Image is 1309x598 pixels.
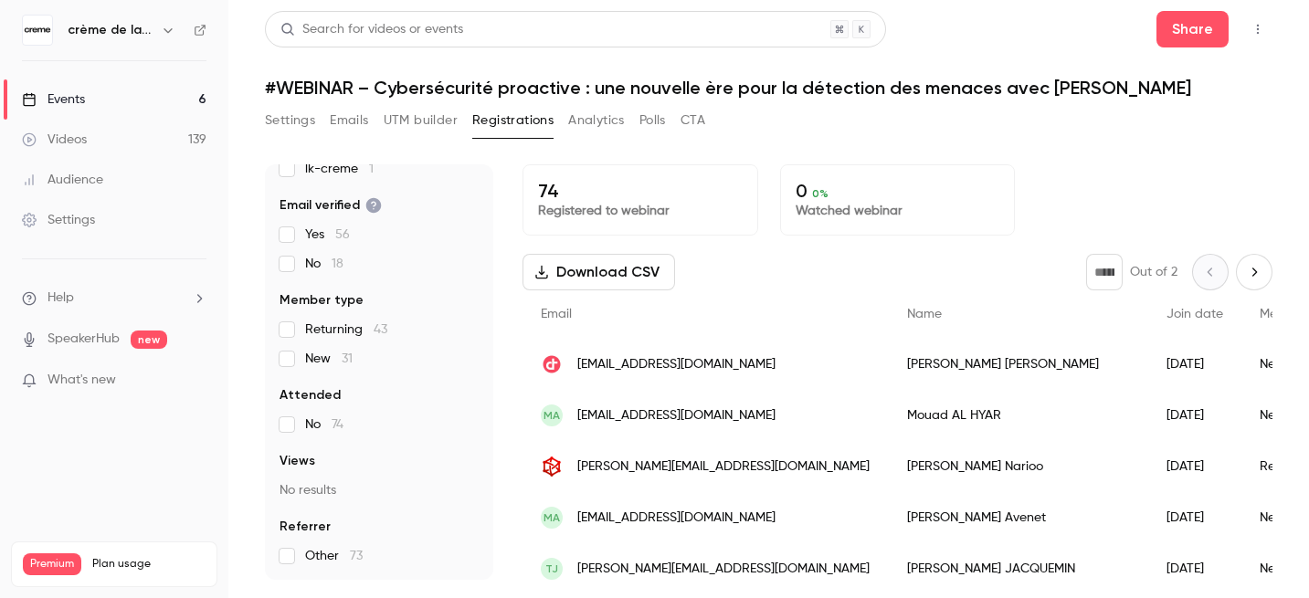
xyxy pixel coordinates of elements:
span: 56 [335,228,350,241]
iframe: Noticeable Trigger [185,372,206,389]
div: [PERSON_NAME] [PERSON_NAME] [889,339,1148,390]
button: Polls [639,106,666,135]
div: [DATE] [1148,492,1241,543]
span: new [131,330,167,349]
div: Videos [22,131,87,149]
button: Analytics [568,106,625,135]
button: Registrations [472,106,554,135]
span: Join date [1166,308,1223,320]
img: devoteam.com [541,353,563,375]
div: Events [22,90,85,109]
span: Help [48,289,74,308]
button: Emails [330,106,368,135]
span: 43 [374,323,387,336]
p: Registered to webinar [538,202,743,220]
p: Watched webinar [796,202,1000,220]
span: Email verified [280,196,382,215]
li: help-dropdown-opener [22,289,206,308]
p: 74 [538,180,743,202]
p: 0 [796,180,1000,202]
button: CTA [681,106,705,135]
span: TJ [545,561,558,577]
img: manadsi.fr [541,456,563,477]
button: Settings [265,106,315,135]
span: [EMAIL_ADDRESS][DOMAIN_NAME] [577,355,776,374]
a: SpeakerHub [48,330,120,349]
span: lk-creme [305,160,374,178]
span: Member type [280,291,364,309]
span: 18 [332,257,343,270]
span: Premium [23,553,81,575]
span: 73 [350,550,363,562]
span: New [305,350,353,368]
button: Share [1156,11,1229,47]
div: Settings [22,211,95,229]
h1: #WEBINAR – Cybersécurité proactive : une nouvelle ère pour la détection des menaces avec [PERSON_... [265,77,1272,99]
span: No [305,415,343,434]
button: UTM builder [384,106,458,135]
p: No results [280,481,479,499]
span: Views [280,452,315,470]
span: MA [544,509,560,526]
div: [PERSON_NAME] Avenet [889,492,1148,543]
div: [DATE] [1148,390,1241,441]
span: What's new [48,371,116,390]
span: 1 [369,163,374,175]
span: 74 [332,418,343,431]
button: Next page [1236,254,1272,290]
h6: crème de la crème [68,21,153,39]
span: Name [907,308,942,320]
button: Download CSV [523,254,675,290]
div: Mouad AL HYAR [889,390,1148,441]
span: Plan usage [92,557,206,572]
div: [DATE] [1148,441,1241,492]
div: [PERSON_NAME] JACQUEMIN [889,543,1148,594]
span: Attended [280,386,341,404]
span: [EMAIL_ADDRESS][DOMAIN_NAME] [577,509,776,528]
img: crème de la crème [23,16,52,45]
span: MA [544,407,560,424]
span: 0 % [812,187,829,200]
span: [PERSON_NAME][EMAIL_ADDRESS][DOMAIN_NAME] [577,560,870,579]
span: Yes [305,226,350,244]
div: [DATE] [1148,339,1241,390]
span: Other [305,547,363,565]
span: Email [541,308,572,320]
div: Search for videos or events [280,20,463,39]
div: [PERSON_NAME] Narioo [889,441,1148,492]
span: Returning [305,320,387,339]
span: [PERSON_NAME][EMAIL_ADDRESS][DOMAIN_NAME] [577,457,870,477]
span: [EMAIL_ADDRESS][DOMAIN_NAME] [577,406,776,425]
span: Referrer [280,518,331,536]
div: Audience [22,171,103,189]
span: 31 [342,352,353,365]
div: [DATE] [1148,543,1241,594]
span: No [305,255,343,273]
p: Out of 2 [1130,263,1177,281]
